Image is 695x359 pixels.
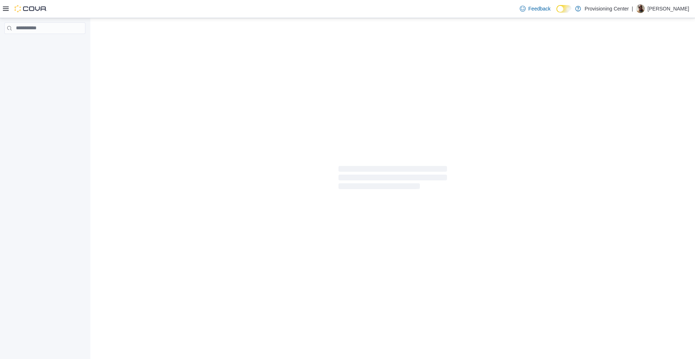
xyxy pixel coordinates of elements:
[338,167,447,191] span: Loading
[528,5,551,12] span: Feedback
[636,4,645,13] div: Mike Kaspar
[585,4,629,13] p: Provisioning Center
[4,35,85,53] nav: Complex example
[648,4,689,13] p: [PERSON_NAME]
[14,5,47,12] img: Cova
[632,4,633,13] p: |
[556,5,572,13] input: Dark Mode
[517,1,553,16] a: Feedback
